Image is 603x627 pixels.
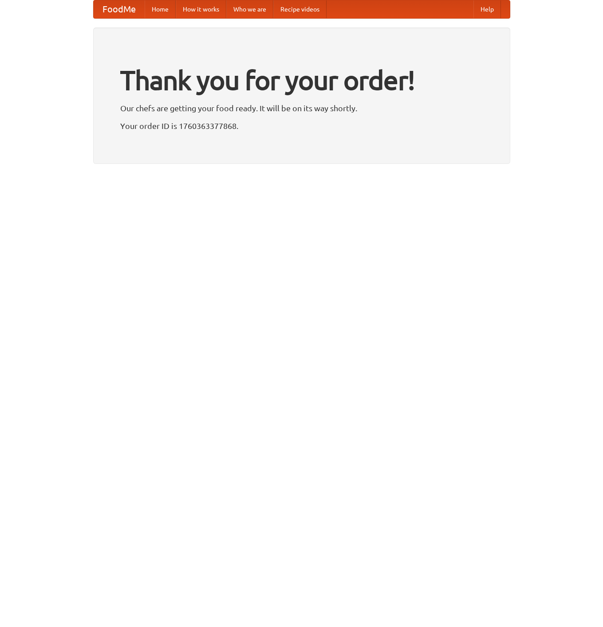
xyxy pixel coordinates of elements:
a: How it works [176,0,226,18]
a: Who we are [226,0,273,18]
p: Our chefs are getting your food ready. It will be on its way shortly. [120,101,483,115]
a: Help [473,0,501,18]
a: Home [145,0,176,18]
a: FoodMe [94,0,145,18]
a: Recipe videos [273,0,327,18]
p: Your order ID is 1760363377868. [120,119,483,132]
h1: Thank you for your order! [120,59,483,101]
